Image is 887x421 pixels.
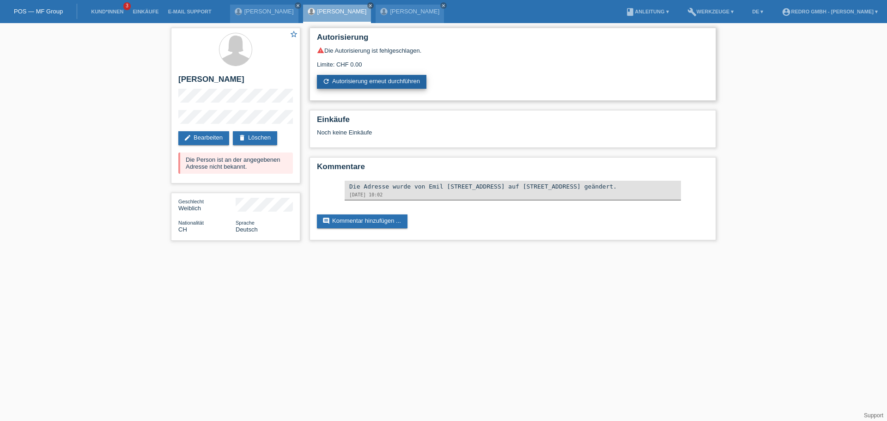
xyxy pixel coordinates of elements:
div: Limite: CHF 0.00 [317,54,709,68]
span: Sprache [236,220,255,226]
i: comment [322,217,330,225]
a: Kund*innen [86,9,128,14]
a: DE ▾ [747,9,768,14]
i: close [368,3,373,8]
i: close [441,3,446,8]
a: close [440,2,447,9]
i: book [626,7,635,17]
a: bookAnleitung ▾ [621,9,673,14]
span: Schweiz [178,226,187,233]
i: delete [238,134,246,141]
a: buildWerkzeuge ▾ [683,9,739,14]
div: [DATE] 10:02 [349,192,676,197]
div: Die Person ist an der angegebenen Adresse nicht bekannt. [178,153,293,174]
i: warning [317,47,324,54]
span: Geschlecht [178,199,204,204]
a: commentKommentar hinzufügen ... [317,214,407,228]
a: [PERSON_NAME] [317,8,367,15]
span: Deutsch [236,226,258,233]
a: deleteLöschen [233,131,277,145]
a: POS — MF Group [14,8,63,15]
h2: Autorisierung [317,33,709,47]
div: Weiblich [178,198,236,212]
a: Einkäufe [128,9,163,14]
a: star_border [290,30,298,40]
h2: Einkäufe [317,115,709,129]
a: close [367,2,374,9]
i: close [296,3,300,8]
div: Die Autorisierung ist fehlgeschlagen. [317,47,709,54]
i: refresh [322,78,330,85]
a: [PERSON_NAME] [390,8,439,15]
div: Noch keine Einkäufe [317,129,709,143]
a: close [295,2,301,9]
a: refreshAutorisierung erneut durchführen [317,75,426,89]
a: editBearbeiten [178,131,229,145]
div: Die Adresse wurde von Emil [STREET_ADDRESS] auf [STREET_ADDRESS] geändert. [349,183,676,190]
a: Support [864,412,883,419]
i: edit [184,134,191,141]
a: E-Mail Support [164,9,216,14]
span: Nationalität [178,220,204,226]
h2: Kommentare [317,162,709,176]
h2: [PERSON_NAME] [178,75,293,89]
i: account_circle [782,7,791,17]
span: 3 [123,2,131,10]
i: build [687,7,697,17]
i: star_border [290,30,298,38]
a: account_circleRedro GmbH - [PERSON_NAME] ▾ [777,9,882,14]
a: [PERSON_NAME] [244,8,294,15]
